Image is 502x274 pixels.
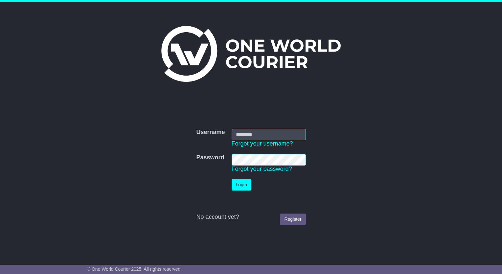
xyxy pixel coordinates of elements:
[280,214,306,225] a: Register
[196,154,224,161] label: Password
[232,179,251,191] button: Login
[87,266,182,272] span: © One World Courier 2025. All rights reserved.
[232,166,292,172] a: Forgot your password?
[232,140,293,147] a: Forgot your username?
[196,129,225,136] label: Username
[196,214,306,221] div: No account yet?
[161,26,341,82] img: One World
